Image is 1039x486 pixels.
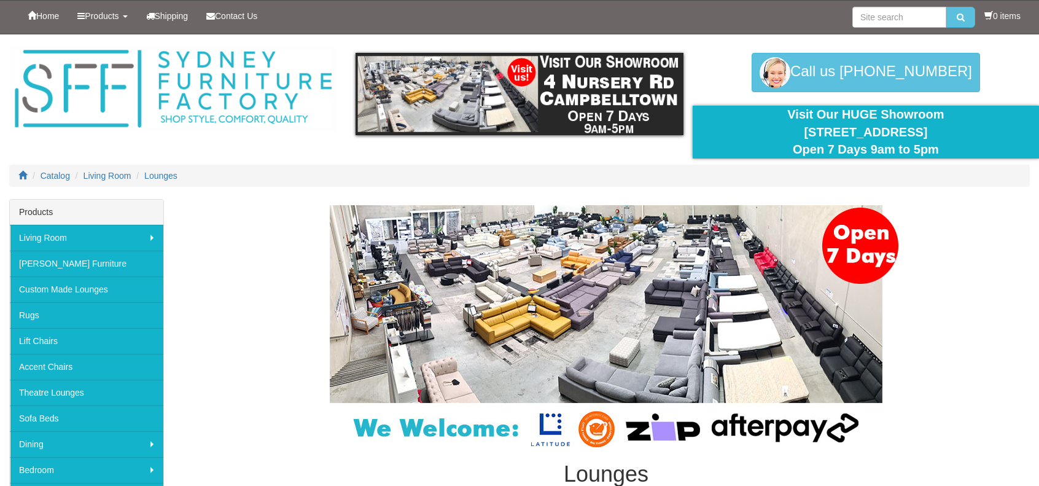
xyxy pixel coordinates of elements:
[10,457,163,483] a: Bedroom
[10,328,163,354] a: Lift Chairs
[10,200,163,225] div: Products
[299,205,913,450] img: Lounges
[852,7,946,28] input: Site search
[9,47,337,131] img: Sydney Furniture Factory
[10,406,163,431] a: Sofa Beds
[10,431,163,457] a: Dining
[84,171,131,181] a: Living Room
[702,106,1030,159] div: Visit Our HUGE Showroom [STREET_ADDRESS] Open 7 Days 9am to 5pm
[10,380,163,406] a: Theatre Lounges
[10,302,163,328] a: Rugs
[85,11,119,21] span: Products
[215,11,257,21] span: Contact Us
[18,1,68,31] a: Home
[10,354,163,380] a: Accent Chairs
[197,1,267,31] a: Contact Us
[144,171,177,181] a: Lounges
[356,53,683,135] img: showroom.gif
[10,276,163,302] a: Custom Made Lounges
[10,225,163,251] a: Living Room
[68,1,136,31] a: Products
[36,11,59,21] span: Home
[155,11,189,21] span: Shipping
[984,10,1021,22] li: 0 items
[137,1,198,31] a: Shipping
[41,171,70,181] a: Catalog
[10,251,163,276] a: [PERSON_NAME] Furniture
